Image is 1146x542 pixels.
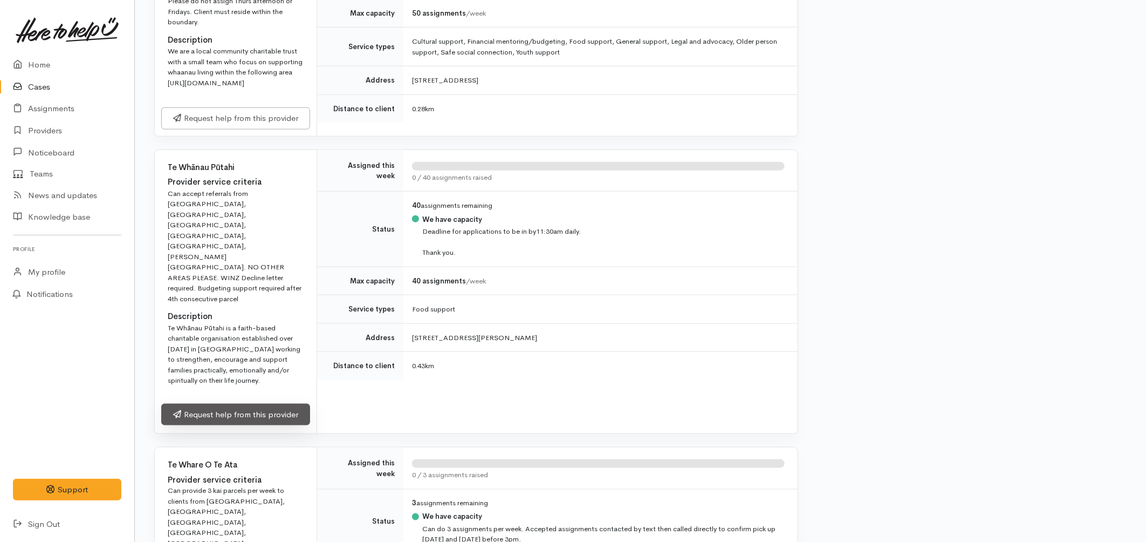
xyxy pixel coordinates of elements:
span: /week [466,276,486,286]
a: Request help from this provider [161,107,310,130]
td: Assigned this week [317,448,403,489]
td: Address [317,66,403,95]
b: 3 [412,499,416,508]
div: 0.43 [412,361,785,371]
div: Cultural support, Financial mentoring/budgeting, Food support, General support, Legal and advocac... [412,36,785,57]
b: 50 assignments [412,9,466,18]
div: Can accept referrals from [GEOGRAPHIC_DATA], [GEOGRAPHIC_DATA], [GEOGRAPHIC_DATA], [GEOGRAPHIC_DA... [168,188,304,304]
h4: Te Whānau Pūtahi [168,163,304,172]
label: Description [168,310,212,323]
label: Provider service criteria [168,176,262,188]
label: Description [168,34,212,46]
td: Max capacity [317,267,403,295]
a: Request help from this provider [161,404,310,426]
td: Address [317,323,403,352]
td: Service types [317,295,403,324]
td: Assigned this week [317,150,403,192]
td: Service types [317,28,403,66]
span: km [425,361,434,370]
div: assignments remaining [412,200,785,211]
div: Food support [412,304,785,315]
div: [STREET_ADDRESS] [412,75,785,86]
span: km [425,104,434,113]
b: We have capacity [422,512,482,521]
div: Te Whānau Pūtahi is a faith-based charitable organisation established over [DATE] in [GEOGRAPHIC_... [168,323,304,386]
h4: Te Whare O Te Ata [168,460,304,470]
div: [STREET_ADDRESS][PERSON_NAME] [412,333,785,343]
div: 0 / 3 assignments raised [412,470,785,480]
h6: Profile [13,242,121,256]
td: Status [317,192,403,267]
b: 40 assignments [412,276,466,286]
div: 0 / 40 assignments raised [412,172,785,183]
td: Distance to client [317,94,403,123]
b: We have capacity [422,215,482,224]
b: 40 [412,201,421,210]
button: Support [13,479,121,501]
div: assignments remaining [412,498,785,509]
td: Distance to client [317,352,403,380]
div: 0.28 [412,104,785,114]
div: We are a local community charitable trust with a small team who focus on supporting whaanau livin... [168,46,304,88]
label: Provider service criteria [168,474,262,486]
div: Deadline for applications to be in by11:30am daily. Thank you. [422,226,581,258]
span: /week [466,9,486,18]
